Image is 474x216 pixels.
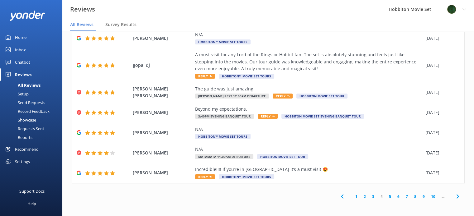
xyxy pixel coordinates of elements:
[195,166,422,173] div: Incredible!!!! If you’re in [GEOGRAPHIC_DATA] it’s a must visit 😍
[195,134,251,139] span: Hobbiton™ Movie Set Tours
[27,197,36,210] div: Help
[19,185,45,197] div: Support Docs
[133,129,192,136] span: [PERSON_NAME]
[9,11,45,21] img: yonder-white-logo.png
[4,133,32,142] div: Reports
[133,62,192,69] span: gopal dj
[4,81,41,90] div: All Reviews
[369,194,377,200] a: 3
[425,62,457,69] div: [DATE]
[296,94,347,99] span: Hobbiton Movie Set Tour
[403,194,411,200] a: 7
[133,109,192,116] span: [PERSON_NAME]
[195,114,254,119] span: 3:40pm Evening Banquet Tour
[4,81,62,90] a: All Reviews
[425,129,457,136] div: [DATE]
[195,31,422,38] div: N/A
[273,94,293,99] span: Reply
[281,114,364,119] span: Hobbiton Movie Set Evening Banquet Tour
[133,35,192,42] span: [PERSON_NAME]
[195,74,215,79] span: Reply
[438,194,448,200] span: ...
[15,56,30,68] div: Chatbot
[425,149,457,156] div: [DATE]
[4,124,44,133] div: Requests Sent
[411,194,419,200] a: 8
[219,74,274,79] span: Hobbiton™ Movie Set Tours
[425,89,457,96] div: [DATE]
[4,107,50,116] div: Record Feedback
[386,194,394,200] a: 5
[4,98,45,107] div: Send Requests
[195,85,422,92] div: The guide was just amazing
[195,94,269,99] span: [PERSON_NAME] Rest 12.00pm Departure
[377,194,386,200] a: 4
[195,39,251,44] span: Hobbiton™ Movie Set Tours
[394,194,403,200] a: 6
[352,194,361,200] a: 1
[195,146,422,153] div: N/A
[4,90,29,98] div: Setup
[428,194,438,200] a: 10
[15,44,26,56] div: Inbox
[361,194,369,200] a: 2
[195,51,422,72] div: A must-visit for any Lord of the Rings or Hobbit fan! The set is absolutely stunning and feels ju...
[133,149,192,156] span: [PERSON_NAME]
[419,194,428,200] a: 9
[133,169,192,176] span: [PERSON_NAME]
[15,143,39,155] div: Recommend
[4,133,62,142] a: Reports
[447,5,456,14] img: 34-1625720359.png
[4,116,62,124] a: Showcase
[4,98,62,107] a: Send Requests
[195,174,215,179] span: Reply
[4,107,62,116] a: Record Feedback
[195,106,422,113] div: Beyond my expectations.
[425,35,457,42] div: [DATE]
[4,116,36,124] div: Showcase
[133,85,192,99] span: [PERSON_NAME] [PERSON_NAME]
[4,90,62,98] a: Setup
[257,154,308,159] span: Hobbiton Movie Set Tour
[15,155,30,168] div: Settings
[4,124,62,133] a: Requests Sent
[258,114,278,119] span: Reply
[219,174,274,179] span: Hobbiton™ Movie Set Tours
[70,4,95,14] h3: Reviews
[70,21,93,28] span: All Reviews
[425,169,457,176] div: [DATE]
[105,21,136,28] span: Survey Results
[425,109,457,116] div: [DATE]
[15,31,26,44] div: Home
[195,154,253,159] span: Matamata 11.00am Departure
[195,126,422,133] div: N/A
[15,68,31,81] div: Reviews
